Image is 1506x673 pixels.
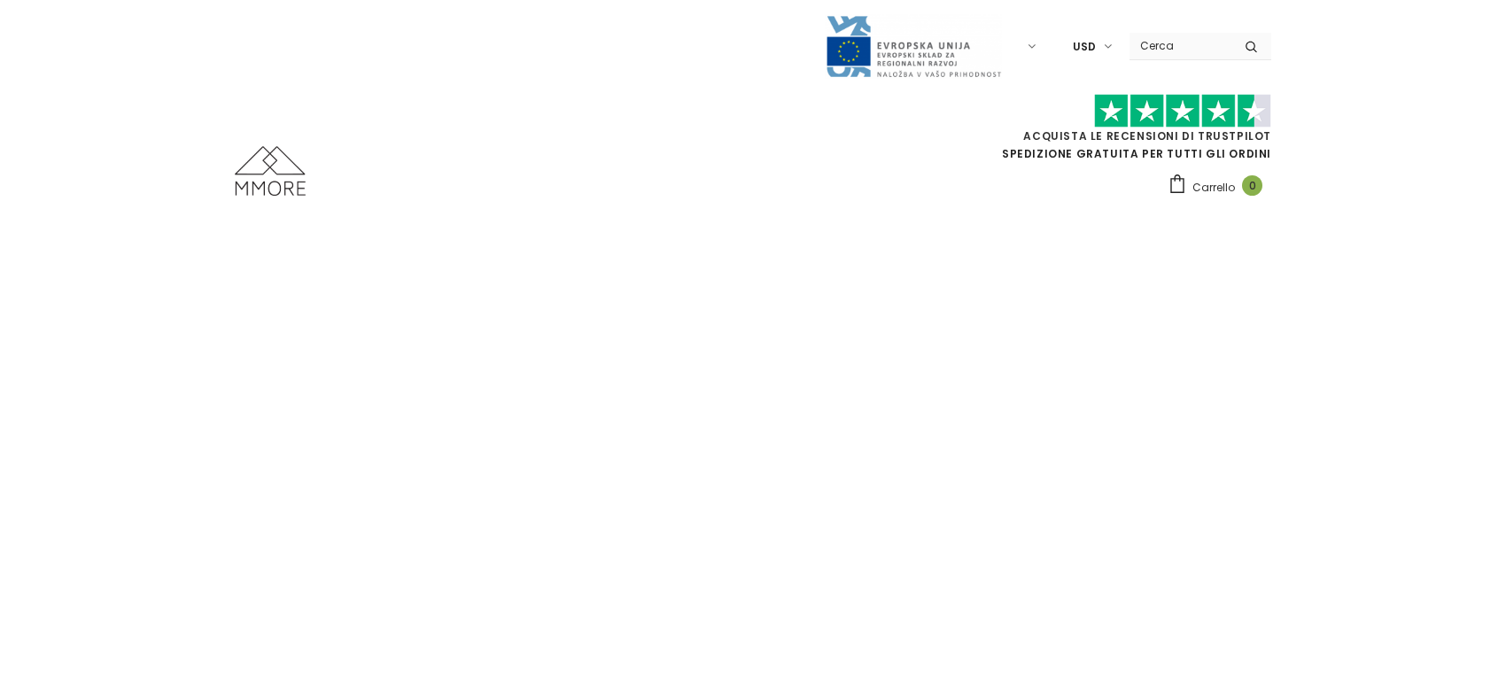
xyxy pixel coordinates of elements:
span: Carrello [1192,179,1235,197]
span: SPEDIZIONE GRATUITA PER TUTTI GLI ORDINI [996,102,1271,161]
a: Javni Razpis [825,38,1002,53]
a: Acquista le recensioni di TrustPilot [1023,128,1271,143]
a: Carrello 0 [1168,174,1271,200]
img: Fidati di Pilot Stars [1094,94,1271,128]
img: Javni Razpis [825,14,1002,79]
input: Search Site [1129,33,1231,58]
span: USD [1073,38,1096,56]
span: 0 [1242,175,1262,196]
img: Casi MMORE [235,146,306,196]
